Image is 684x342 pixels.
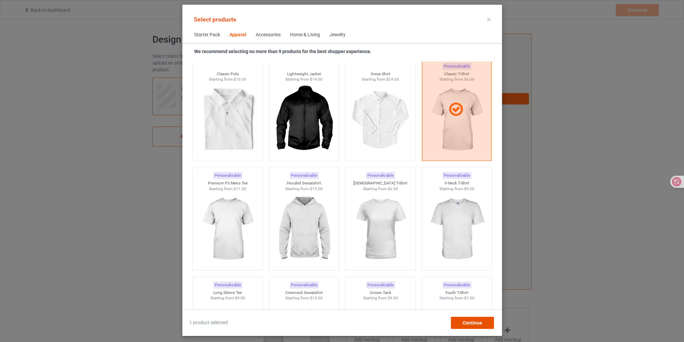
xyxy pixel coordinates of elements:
img: regular.jpg [197,191,257,267]
div: Starting from [345,295,415,301]
div: Personalizable [213,172,242,179]
div: Personalizable [289,172,318,179]
img: regular.jpg [426,191,487,267]
div: Hooded Sweatshirt [269,180,339,186]
span: $11.50 [233,186,246,191]
div: Starting from [269,186,339,192]
span: Starter Pack [189,27,225,43]
span: $9.50 [464,186,474,191]
img: regular.jpg [274,191,334,267]
div: Personalizable [213,282,242,289]
div: Continue [451,317,494,329]
span: $13.00 [310,296,323,300]
span: 1 product selected [189,319,228,326]
div: Starting from [422,295,492,301]
span: $7.00 [464,296,474,300]
span: $15.00 [310,186,323,191]
span: Continue [462,320,482,326]
span: $24.00 [386,77,399,82]
div: Personalizable [442,172,471,179]
div: Starting from [269,295,339,301]
div: Home & Living [290,32,320,38]
div: Long Sleeve Tee [192,290,262,296]
img: regular.jpg [197,82,257,158]
div: Personalizable [366,172,395,179]
img: regular.jpg [350,191,410,267]
div: Starting from [192,186,262,192]
div: Lightweight Jacket [269,71,339,77]
span: $6.50 [387,186,398,191]
div: Starting from [192,295,262,301]
span: $9.50 [387,296,398,300]
div: [DEMOGRAPHIC_DATA] T-Shirt [345,180,415,186]
div: Premium Fit Mens Tee [192,180,262,186]
strong: We recommend selecting no more than 9 products for the best shopper experience. [194,49,371,54]
div: Accessories [256,32,281,38]
div: Dress Shirt [345,71,415,77]
div: Starting from [422,186,492,192]
div: Personalizable [366,282,395,289]
div: Crewneck Sweatshirt [269,290,339,296]
div: Youth T-Shirt [422,290,492,296]
div: Starting from [192,77,262,82]
span: Select products [194,16,236,23]
div: V-Neck T-Shirt [422,180,492,186]
div: Apparel [229,32,246,38]
div: Starting from [345,186,415,192]
img: regular.jpg [350,82,410,158]
div: Jewelry [329,32,346,38]
div: Starting from [269,77,339,82]
div: Unisex Tank [345,290,415,296]
span: $10.00 [233,77,246,82]
div: Personalizable [289,282,318,289]
div: Personalizable [442,282,471,289]
img: regular.jpg [274,82,334,158]
span: $9.00 [235,296,245,300]
span: $19.00 [310,77,323,82]
div: Starting from [345,77,415,82]
div: Classic Polo [192,71,262,77]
